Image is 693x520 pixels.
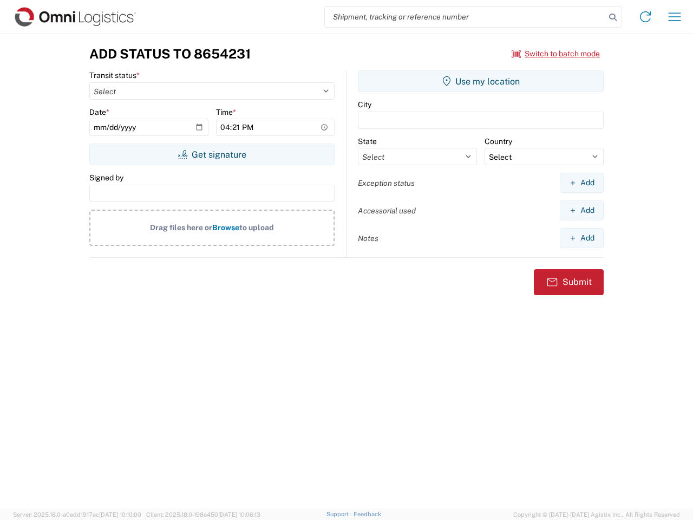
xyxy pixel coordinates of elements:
[358,70,604,92] button: Use my location
[560,228,604,248] button: Add
[358,233,378,243] label: Notes
[239,223,274,232] span: to upload
[358,178,415,188] label: Exception status
[358,136,377,146] label: State
[218,511,260,518] span: [DATE] 10:06:13
[354,511,381,517] a: Feedback
[89,144,335,165] button: Get signature
[150,223,212,232] span: Drag files here or
[325,6,605,27] input: Shipment, tracking or reference number
[89,107,109,117] label: Date
[512,45,600,63] button: Switch to batch mode
[99,511,141,518] span: [DATE] 10:10:00
[89,173,123,183] label: Signed by
[216,107,236,117] label: Time
[513,510,680,519] span: Copyright © [DATE]-[DATE] Agistix Inc., All Rights Reserved
[358,206,416,216] label: Accessorial used
[212,223,239,232] span: Browse
[485,136,512,146] label: Country
[89,70,140,80] label: Transit status
[560,200,604,220] button: Add
[326,511,354,517] a: Support
[534,269,604,295] button: Submit
[13,511,141,518] span: Server: 2025.18.0-a0edd1917ac
[89,46,251,62] h3: Add Status to 8654231
[560,173,604,193] button: Add
[358,100,371,109] label: City
[146,511,260,518] span: Client: 2025.18.0-198a450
